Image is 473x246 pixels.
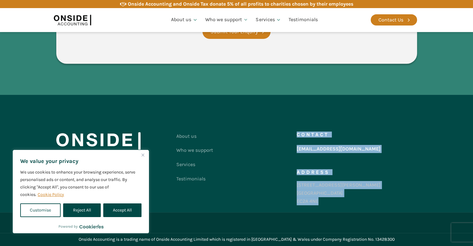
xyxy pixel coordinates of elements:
a: About us [167,9,202,30]
a: Who we support [202,9,252,30]
button: Close [139,151,146,159]
a: About us [176,129,213,143]
div: Contact Us [378,16,403,24]
h5: Address [297,170,330,175]
a: Testimonials [176,172,213,186]
button: Customise [20,203,61,217]
a: Who we support [176,143,213,157]
a: Services [252,9,285,30]
div: Onside Accounting is a trading name of Onside Accounting Limited which is registered in [GEOGRAPH... [79,236,395,243]
p: We use cookies to enhance your browsing experience, serve personalised ads or content, and analys... [20,169,141,198]
div: Powered by [58,223,104,230]
a: Services [176,157,213,172]
img: Close [141,154,144,156]
h5: Contact [297,132,329,137]
a: Contact Us [371,14,417,26]
a: Testimonials [285,9,322,30]
p: We value your privacy [20,157,141,165]
a: Cookie Policy [37,192,64,197]
div: We value your privacy [12,150,149,234]
button: Accept All [103,203,141,217]
img: Onside Accounting [54,13,91,27]
a: [EMAIL_ADDRESS][DOMAIN_NAME] [297,143,380,155]
a: Visit CookieYes website [79,225,104,229]
img: Onside Accounting [56,132,141,156]
button: Reject All [63,203,100,217]
div: [STREET_ADDRESS][PERSON_NAME] [GEOGRAPHIC_DATA] EC2A 4NE [297,181,381,205]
